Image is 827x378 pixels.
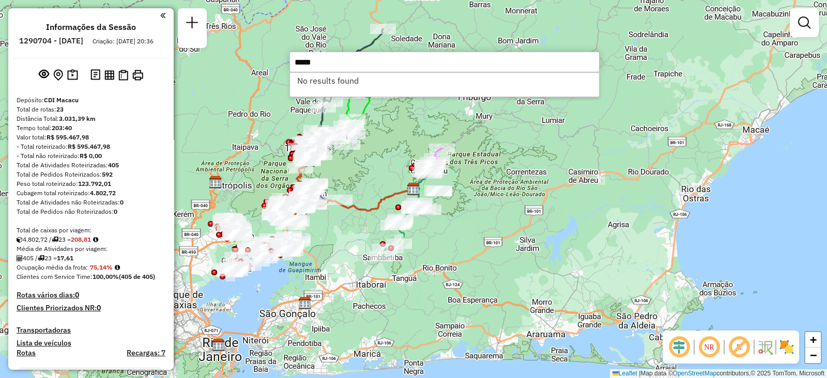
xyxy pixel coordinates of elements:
img: Teresópolis [300,147,314,160]
strong: CDI Macacu [44,96,79,104]
div: Depósito: [17,96,165,105]
div: Média de Atividades por viagem: [17,244,165,254]
h4: Rotas vários dias: [17,291,165,300]
strong: 3.031,39 km [59,115,96,122]
strong: 23 [56,105,64,113]
h4: Informações da Sessão [46,22,136,32]
a: Exibir filtros [794,12,815,33]
span: Exibir rótulo [727,335,752,359]
div: Cubagem total roteirizado: [17,188,165,198]
img: Exibir/Ocultar setores [778,339,795,355]
ul: Option List [290,73,599,88]
h4: Clientes Priorizados NR: [17,304,165,312]
img: CDD São Cristovão [212,338,225,352]
strong: 17,61 [57,254,73,262]
button: Exibir sessão original [37,67,51,83]
a: Leaflet [612,370,637,377]
span: Ocupação média da frota: [17,263,88,271]
div: Total de Atividades não Roteirizadas: [17,198,165,207]
strong: 0 [75,290,79,300]
strong: 75,14% [90,263,113,271]
a: Clique aqui para minimizar o painel [160,9,165,21]
strong: R$ 595.467,98 [68,143,110,150]
button: Imprimir Rotas [130,68,145,83]
a: OpenStreetMap [673,370,717,377]
strong: 100,00% [93,273,119,280]
div: Map data © contributors,© 2025 TomTom, Microsoft [610,369,827,378]
div: Total de Atividades Roteirizadas: [17,161,165,170]
div: - Total não roteirizado: [17,151,165,161]
button: Centralizar mapa no depósito ou ponto de apoio [51,67,65,83]
li: No results found [290,73,599,88]
button: Painel de Sugestão [65,67,80,83]
div: Valor total: [17,133,165,142]
div: Total de Pedidos não Roteirizados: [17,207,165,216]
i: Meta Caixas/viagem: 221,80 Diferença: -12,99 [93,237,98,243]
div: Total de caixas por viagem: [17,226,165,235]
span: − [810,349,817,361]
div: Peso total roteirizado: [17,179,165,188]
button: Visualizar Romaneio [116,68,130,83]
span: | [639,370,640,377]
div: Distância Total: [17,114,165,123]
span: Ocultar NR [697,335,722,359]
i: Total de rotas [52,237,58,243]
div: Total de rotas: [17,105,165,114]
div: Tempo total: [17,123,165,133]
button: Visualizar relatório de Roteirização [102,68,116,82]
div: 4.802,72 / 23 = [17,235,165,244]
div: Total de Pedidos Roteirizados: [17,170,165,179]
img: CDD Niterói [298,296,312,310]
strong: 0 [114,208,117,215]
i: Cubagem total roteirizado [17,237,23,243]
strong: (405 de 405) [119,273,155,280]
h4: Recargas: 7 [127,349,165,357]
strong: 405 [108,161,119,169]
strong: R$ 595.467,98 [47,133,89,141]
a: Nova sessão e pesquisa [182,12,203,36]
a: Zoom out [805,348,821,363]
strong: 123.792,01 [78,180,111,187]
i: Total de rotas [38,255,44,261]
div: - Total roteirizado: [17,142,165,151]
a: Rotas [17,349,36,357]
strong: 0 [97,303,101,312]
img: Fluxo de ruas [757,339,773,355]
strong: 592 [102,170,113,178]
h4: Lista de veículos [17,339,165,348]
span: Clientes com Service Time: [17,273,93,280]
button: Logs desbloquear sessão [88,67,102,83]
em: Média calculada utilizando a maior ocupação (%Peso ou %Cubagem) de cada rota da sessão. Rotas cro... [115,264,120,271]
strong: 4.802,72 [90,189,116,197]
strong: 0 [120,198,124,206]
strong: 208,81 [71,235,91,243]
img: CDD Petropolis [209,176,222,189]
div: Criação: [DATE] 20:36 [88,37,158,46]
span: + [810,333,817,346]
strong: R$ 0,00 [80,152,102,160]
a: Zoom in [805,332,821,348]
img: CDI Macacu [407,182,420,196]
h4: Transportadoras [17,326,165,335]
div: 405 / 23 = [17,254,165,263]
h6: 1290704 - [DATE] [19,36,83,45]
i: Total de Atividades [17,255,23,261]
strong: 203:40 [52,124,72,132]
span: Ocultar deslocamento [667,335,692,359]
